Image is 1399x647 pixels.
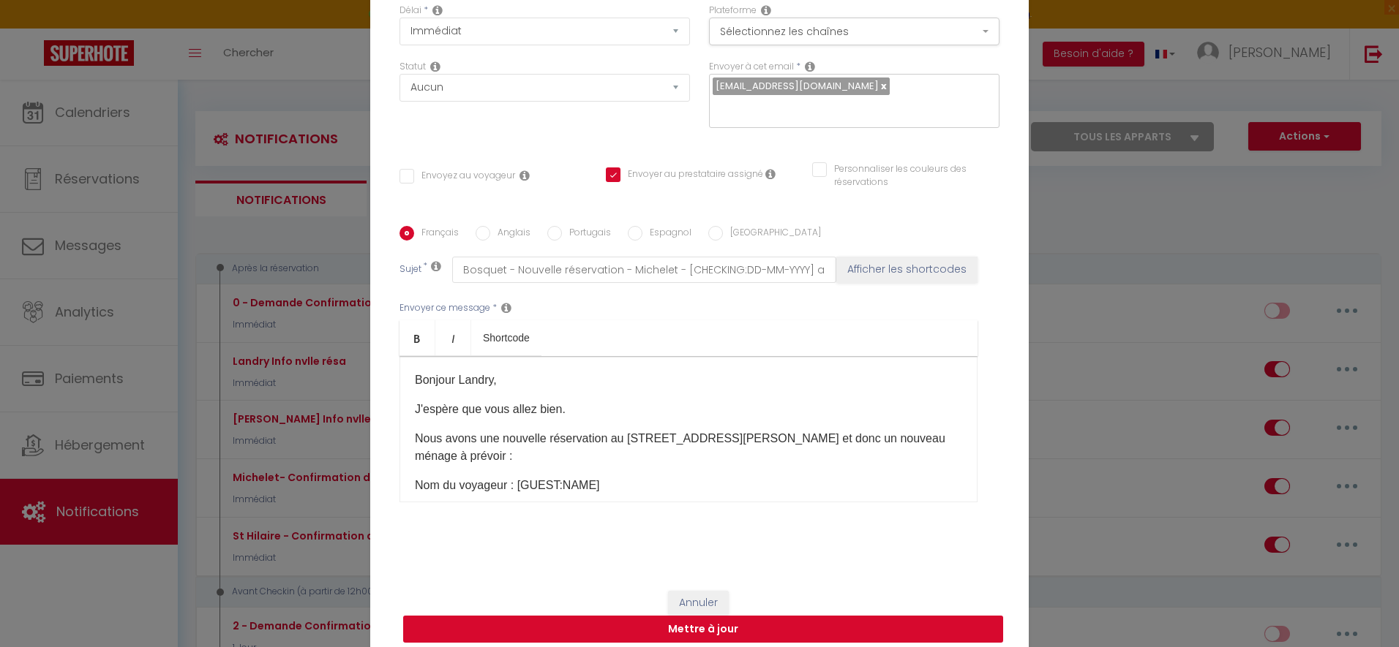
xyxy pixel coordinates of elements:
[415,430,962,465] p: Nous avons une nouvelle réservation au [STREET_ADDRESS][PERSON_NAME] ​et donc un nouveau ménage à...
[400,301,490,315] label: Envoyer ce message
[723,226,821,242] label: [GEOGRAPHIC_DATA]
[400,4,421,18] label: Délai
[709,18,999,45] button: Sélectionnez les chaînes
[400,262,421,278] label: Sujet
[716,79,879,93] span: [EMAIL_ADDRESS][DOMAIN_NAME]
[400,320,435,355] a: Bold
[501,302,511,314] i: Message
[709,4,757,18] label: Plateforme
[805,61,815,72] i: Recipient
[400,60,426,74] label: Statut
[431,260,441,272] i: Subject
[415,401,962,418] p: J'espère que vous allez bien.
[435,320,471,355] a: Italic
[709,60,794,74] label: Envoyer à cet email
[765,168,776,180] i: Envoyer au prestataire si il est assigné
[430,61,440,72] i: Booking status
[642,226,691,242] label: Espagnol
[761,4,771,16] i: Action Channel
[403,616,1003,643] button: Mettre à jour
[415,371,962,389] p: Bonjour Landry,
[562,226,611,242] label: Portugais
[12,6,56,50] button: Ouvrir le widget de chat LiveChat
[520,170,530,181] i: Envoyer au voyageur
[836,257,978,283] button: Afficher les shortcodes
[490,226,530,242] label: Anglais
[415,477,962,494] p: Nom du voyageur : [GUEST:NAME]
[432,4,443,16] i: Action Time
[668,591,729,616] button: Annuler
[471,320,541,355] a: Shortcode
[414,226,459,242] label: Français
